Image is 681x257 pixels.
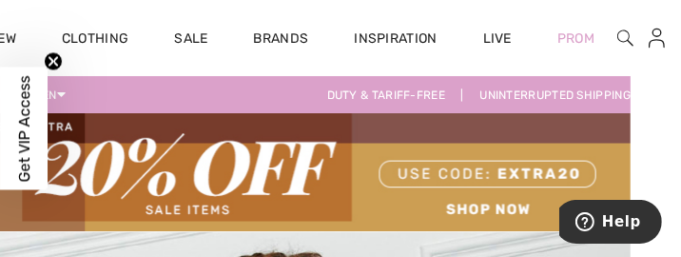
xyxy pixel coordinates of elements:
[649,27,665,49] img: My Info
[633,27,680,49] a: Sign In
[15,75,33,182] span: Get VIP Access
[174,30,207,50] a: Sale
[483,29,512,49] a: Live
[557,29,594,49] a: Prom
[42,89,66,102] span: EN
[617,27,633,49] img: search the website
[254,30,309,50] a: Brands
[62,30,128,50] a: Clothing
[559,200,662,247] iframe: Opens a widget where you can find more information
[44,52,63,71] button: Close teaser
[354,30,437,50] span: Inspiration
